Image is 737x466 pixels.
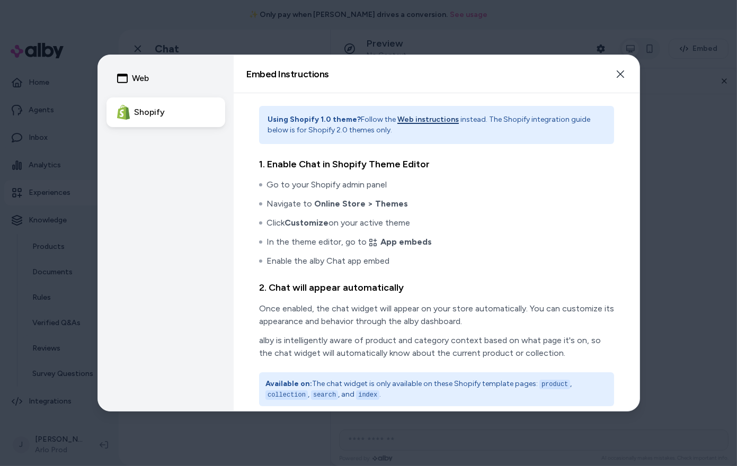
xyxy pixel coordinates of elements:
[106,64,225,93] button: Web
[380,237,432,247] strong: App embeds
[265,379,312,388] strong: Available on:
[314,199,408,209] strong: Online Store > Themes
[106,97,225,127] button: Shopify
[268,114,606,136] p: Follow the instead. The Shopify integration guide below is for Shopify 2.0 themes only.
[267,178,387,191] span: Go to your Shopify admin panel
[397,114,459,125] button: Web instructions
[259,302,614,328] p: Once enabled, the chat widget will appear on your store automatically. You can customize its appe...
[259,157,614,172] h3: 1. Enable Chat in Shopify Theme Editor
[311,390,338,400] code: search
[539,380,570,389] code: product
[267,236,432,248] span: In the theme editor, go to
[246,69,329,79] h2: Embed Instructions
[117,105,130,119] img: Shopify Logo
[267,217,410,229] span: Click on your active theme
[267,255,389,267] span: Enable the alby Chat app embed
[259,280,614,295] h3: 2. Chat will appear automatically
[265,390,308,400] code: collection
[267,198,408,210] span: Navigate to
[285,218,328,228] strong: Customize
[265,379,608,400] p: The chat widget is only available on these Shopify template pages: , , , and .
[259,334,614,360] p: alby is intelligently aware of product and category context based on what page it's on, so the ch...
[356,390,379,400] code: index
[268,115,361,124] strong: Using Shopify 1.0 theme?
